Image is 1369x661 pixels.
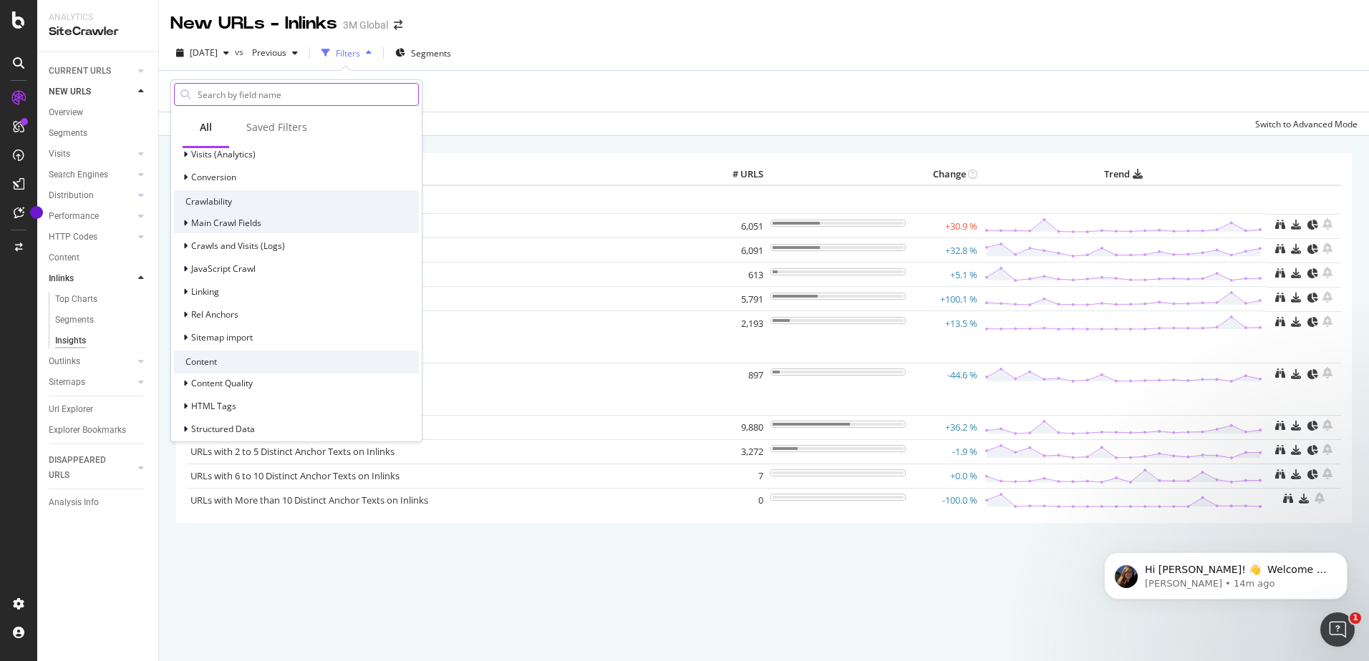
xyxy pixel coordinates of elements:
[710,439,767,464] td: 3,272
[909,363,981,387] td: -44.6 %
[49,209,99,224] div: Performance
[49,453,134,483] a: DISAPPEARED URLS
[49,375,134,390] a: Sitemaps
[1083,522,1369,622] iframe: Intercom notifications message
[191,423,255,435] span: Structured Data
[190,494,428,506] a: URLs with More than 10 Distinct Anchor Texts on Inlinks
[49,209,134,224] a: Performance
[30,206,43,219] div: Tooltip anchor
[1322,291,1332,303] div: bell-plus
[49,250,148,265] a: Content
[1322,243,1332,254] div: bell-plus
[49,354,134,369] a: Outlinks
[49,126,148,141] a: Segments
[191,377,253,389] span: Content Quality
[190,469,400,482] a: URLs with 6 to 10 Distinct Anchor Texts on Inlinks
[1322,468,1332,479] div: bell-plus
[1322,419,1332,431] div: bell-plus
[49,250,79,265] div: Content
[49,453,121,483] div: DISAPPEARED URLS
[710,488,767,512] td: 0
[1350,612,1361,624] span: 1
[710,464,767,488] td: 7
[49,271,74,286] div: Inlinks
[909,164,981,185] th: Change
[909,287,981,311] td: +100.1 %
[49,402,148,417] a: Url Explorer
[191,240,285,252] span: Crawls and Visits (Logs)
[49,147,134,162] a: Visits
[49,84,91,99] div: NEW URLS
[1322,367,1332,378] div: bell-plus
[191,400,236,412] span: HTML Tags
[49,167,108,182] div: Search Engines
[191,308,238,320] span: Rel Anchors
[909,263,981,287] td: +5.1 %
[49,11,147,24] div: Analytics
[316,41,377,64] button: Filters
[170,11,337,36] div: New URLs - Inlinks
[174,190,419,213] div: Crawlability
[981,164,1266,185] th: Trend
[191,171,236,183] span: Conversion
[246,46,286,59] span: Previous
[191,331,253,343] span: Sitemap import
[909,214,981,238] td: +30.9 %
[710,415,767,439] td: 9,880
[710,311,767,336] td: 2,193
[191,217,261,229] span: Main Crawl Fields
[710,287,767,311] td: 5,791
[55,333,86,348] div: Insights
[394,20,402,30] div: arrow-right-arrow-left
[336,47,360,59] div: Filters
[55,313,148,328] a: Segments
[411,47,451,59] span: Segments
[191,285,219,298] span: Linking
[909,238,981,263] td: +32.8 %
[55,292,148,307] a: Top Charts
[200,120,212,134] div: All
[49,105,148,120] a: Overview
[49,64,111,79] div: CURRENT URLS
[909,464,981,488] td: +0.0 %
[1315,492,1325,504] div: bell-plus
[49,375,85,390] div: Sitemaps
[909,488,981,512] td: -100.0 %
[1322,315,1332,327] div: bell-plus
[191,148,256,160] span: Visits (Analytics)
[1322,267,1332,278] div: bell-plus
[49,64,134,79] a: CURRENT URLS
[55,292,97,307] div: Top Charts
[710,363,767,387] td: 897
[49,423,148,438] a: Explorer Bookmarks
[1320,612,1355,647] iframe: Intercom live chat
[49,230,134,245] a: HTTP Codes
[1255,118,1358,130] div: Switch to Advanced Mode
[187,164,710,185] th: Metric
[196,84,418,105] input: Search by field name
[246,41,304,64] button: Previous
[235,46,246,58] span: vs
[49,188,134,203] a: Distribution
[710,238,767,263] td: 6,091
[49,147,70,162] div: Visits
[49,402,93,417] div: Url Explorer
[710,214,767,238] td: 6,051
[710,164,767,185] th: # URLS
[55,333,148,348] a: Insights
[49,167,134,182] a: Search Engines
[170,41,235,64] button: [DATE]
[174,351,419,373] div: Content
[909,439,981,464] td: -1.9 %
[49,24,147,40] div: SiteCrawler
[1322,444,1332,455] div: bell-plus
[190,46,218,59] span: 2025 Sep. 14th
[1322,218,1332,230] div: bell-plus
[55,313,94,328] div: Segments
[710,263,767,287] td: 613
[49,423,126,438] div: Explorer Bookmarks
[909,311,981,336] td: +13.5 %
